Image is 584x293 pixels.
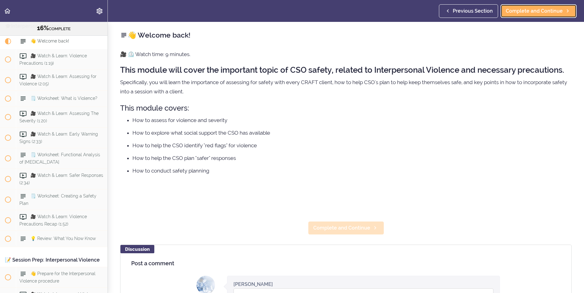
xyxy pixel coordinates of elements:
[131,260,561,267] h4: Post a comment
[120,78,572,96] p: Specifically, you will learn the importance of assessing for safety with every CRAFT client, how ...
[120,245,154,253] div: Discussion
[506,7,563,15] span: Complete and Continue
[19,271,95,283] span: 👋 Prepare for the Interpersonal Violence procedure
[120,30,572,40] h2: 👋 Welcome back!
[120,66,572,75] h2: This module will cover the important topic of CSO safety, related to Interpersonal Violence and n...
[132,154,572,162] li: How to help the CSO plan "safer" responses
[120,103,572,113] h3: This module covers:
[19,74,96,86] span: 🎥 Watch & Learn: Assessing for Violence (2:05)
[30,39,69,44] span: 👋 Welcome back!
[96,7,103,15] svg: Settings Menu
[233,281,273,288] div: [PERSON_NAME]
[132,141,572,149] li: How to help the CSO identify "red flags" for violence
[37,24,49,32] span: 16%
[308,221,384,235] a: Complete and Continue
[8,24,100,32] div: COMPLETE
[501,4,577,18] a: Complete and Continue
[19,132,98,144] span: 🎥 Watch & Learn: Early Warning Signs (2:33)
[453,7,493,15] span: Previous Section
[19,214,87,226] span: 🎥 Watch & Learn: Violence Precautions Recap (1:52)
[313,224,370,232] span: Complete and Continue
[30,96,97,101] span: 🗒️ Worksheet: What is Violence?
[439,4,498,18] a: Previous Section
[19,173,103,185] span: 🎥 Watch & Learn: Safer Responses (2:34)
[4,7,11,15] svg: Back to course curriculum
[132,167,572,175] li: How to conduct safety planning
[30,236,96,241] span: 💡 Review: What You Now Know
[120,50,572,59] p: 🎥 ⏲️ Watch time: 9 minutes.
[132,129,572,137] li: How to explore what social support the CSO has available
[19,54,87,66] span: 🎥 Watch & Learn: Violence Precautions (1:19)
[19,111,99,123] span: 🎥 Watch & Learn: Assessing The Severity (1:20)
[19,152,100,164] span: 🗒️ Worksheet: Functional Analysis of [MEDICAL_DATA]
[132,116,572,124] li: How to assess for violence and severity
[19,193,96,206] span: 🗒️ Worksheet: Creating a Safety Plan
